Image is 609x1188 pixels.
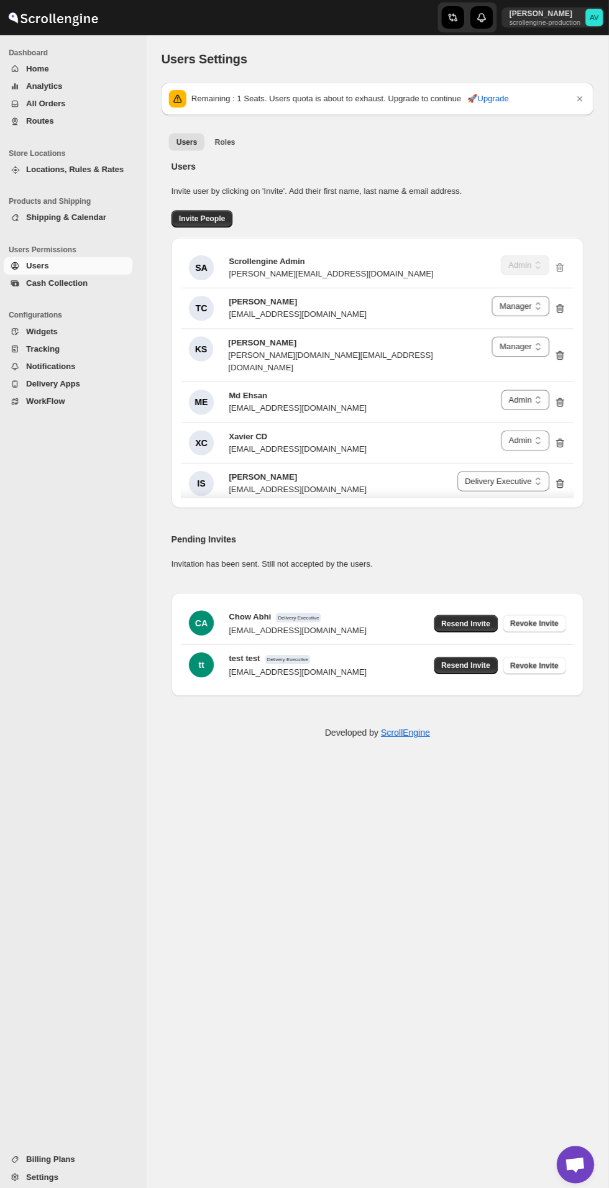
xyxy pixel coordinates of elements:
[382,723,431,733] a: ScrollEngine
[181,212,227,222] span: Invite People
[174,529,584,542] h2: Pending Invites
[30,324,61,334] span: Widgets
[468,92,509,104] span: 🚀Upgrade
[194,92,574,104] div: Remaining : 1 Seats. Users quota is about to exhaust. Upgrade to continue
[557,1138,594,1176] div: Open chat
[30,276,91,286] span: Cash Collection
[7,1143,135,1161] button: Billing Plans
[7,355,135,373] button: Notifications
[231,388,269,398] span: Md Ehsan
[278,609,323,618] span: Delivery Executive
[30,342,63,351] span: Tracking
[231,469,299,478] span: [PERSON_NAME]
[30,116,57,125] span: Routes
[7,160,135,177] button: Locations, Rules & Rates
[231,662,368,674] div: [EMAIL_ADDRESS][DOMAIN_NAME]
[30,81,66,90] span: Analytics
[460,88,516,108] button: 🚀Upgrade
[231,649,262,659] span: test test
[30,163,127,173] span: Locations, Rules & Rates
[511,615,559,624] span: Revoke Invite
[174,554,584,567] p: Invitation has been sent. Still not accepted by the users.
[191,254,216,278] div: SA
[191,294,216,319] div: TC
[191,648,216,673] div: tt
[30,394,68,403] span: WorkFlow
[435,652,498,670] button: Resend Invite
[217,136,237,146] span: Roles
[231,440,368,452] div: [EMAIL_ADDRESS][DOMAIN_NAME]
[510,19,580,26] p: scrollengine-production
[30,211,109,221] span: Shipping & Calendar
[12,308,140,318] span: Configurations
[231,620,368,633] div: [EMAIL_ADDRESS][DOMAIN_NAME]
[12,47,140,57] span: Dashboard
[585,9,603,26] span: Avinash Vishwakarma
[30,1164,62,1174] span: Settings
[191,468,216,493] div: IS
[30,98,69,107] span: All Orders
[231,295,299,304] span: [PERSON_NAME]
[191,387,216,412] div: ME
[231,255,307,264] span: Scrollengine Admin
[7,321,135,338] button: Widgets
[191,427,216,452] div: XC
[571,89,588,107] button: Dismiss notification
[7,60,135,77] button: Home
[231,306,368,319] div: [EMAIL_ADDRESS][DOMAIN_NAME]
[30,259,52,268] span: Users
[7,208,135,225] button: Shipping & Calendar
[174,159,584,171] h2: Users
[164,154,593,697] div: All customers
[231,429,269,438] span: Xavier CD
[30,359,79,368] span: Notifications
[7,255,135,273] button: Users
[30,63,52,73] span: Home
[7,373,135,390] button: Delivery Apps
[7,94,135,112] button: All Orders
[191,606,216,631] div: CA
[7,1161,135,1178] button: Settings
[7,273,135,290] button: Cash Collection
[503,652,566,670] button: Revoke Invite
[502,7,604,27] button: User menu
[191,334,216,359] div: KS
[510,9,580,19] p: [PERSON_NAME]
[30,1147,78,1156] span: Billing Plans
[12,195,140,205] span: Products and Shipping
[10,2,103,33] img: ScrollEngine
[179,136,199,146] span: Users
[231,347,492,372] div: [PERSON_NAME][DOMAIN_NAME][EMAIL_ADDRESS][DOMAIN_NAME]
[267,651,312,660] span: Delivery Executive
[7,112,135,129] button: Routes
[164,52,249,65] span: Users Settings
[7,390,135,408] button: WorkFlow
[231,266,434,278] div: [PERSON_NAME][EMAIL_ADDRESS][DOMAIN_NAME]
[503,611,566,628] button: Revoke Invite
[435,611,498,628] button: Resend Invite
[12,147,140,157] span: Store Locations
[12,243,140,253] span: Users Permissions
[326,721,431,734] p: Developed by
[511,656,559,666] span: Revoke Invite
[231,608,273,617] span: Chow Abhi
[231,400,368,412] div: [EMAIL_ADDRESS][DOMAIN_NAME]
[442,656,491,666] span: Resend Invite
[7,338,135,355] button: Tracking
[231,480,368,493] div: [EMAIL_ADDRESS][DOMAIN_NAME]
[172,132,207,150] button: All customers
[174,209,235,226] button: Invite People
[30,377,83,386] span: Delivery Apps
[590,14,599,21] text: AV
[231,336,298,345] span: [PERSON_NAME]
[7,77,135,94] button: Analytics
[442,615,491,624] span: Resend Invite
[174,184,584,196] p: Invite user by clicking on 'Invite'. Add their first name, last name & email address.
